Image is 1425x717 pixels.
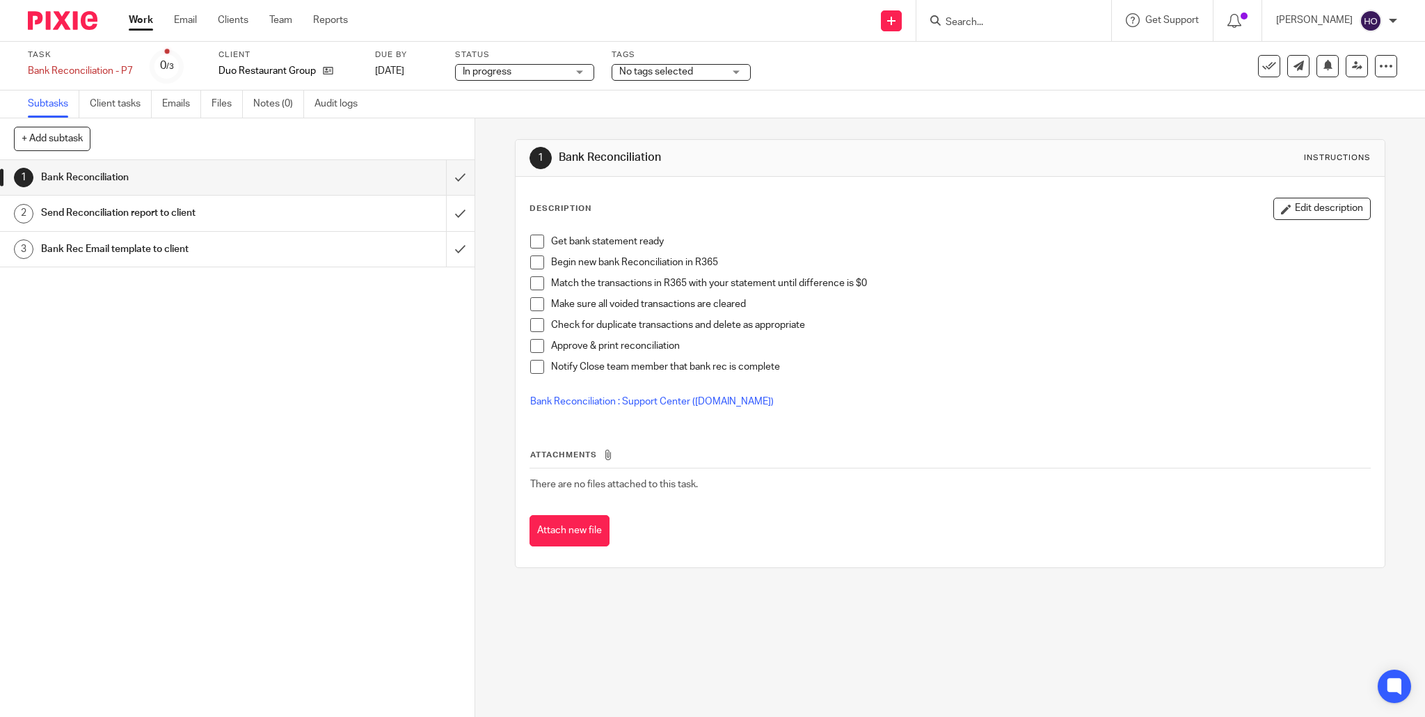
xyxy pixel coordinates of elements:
p: Begin new bank Reconciliation in R365 [551,255,1371,269]
img: svg%3E [1360,10,1382,32]
span: No tags selected [619,67,693,77]
p: Description [530,203,591,214]
a: Audit logs [315,90,368,118]
a: Files [212,90,243,118]
p: Approve & print reconciliation [551,339,1371,353]
span: Attachments [530,451,597,459]
p: [PERSON_NAME] [1276,13,1353,27]
input: Search [944,17,1069,29]
p: Get bank statement ready [551,235,1371,249]
div: 0 [160,58,174,74]
span: There are no files attached to this task. [530,480,698,489]
a: Client tasks [90,90,152,118]
a: Notes (0) [253,90,304,118]
a: Email [174,13,197,27]
h1: Send Reconciliation report to client [41,203,302,223]
p: Check for duplicate transactions and delete as appropriate [551,318,1371,332]
div: Instructions [1304,152,1371,164]
label: Client [218,49,358,61]
p: Make sure all voided transactions are cleared [551,297,1371,311]
h1: Bank Reconciliation [559,150,980,165]
a: Emails [162,90,201,118]
label: Due by [375,49,438,61]
h1: Bank Reconciliation [41,167,302,188]
p: Notify Close team member that bank rec is complete [551,360,1371,374]
button: + Add subtask [14,127,90,150]
label: Status [455,49,594,61]
a: Reports [313,13,348,27]
div: 1 [530,147,552,169]
div: 1 [14,168,33,187]
p: Duo Restaurant Group [218,64,316,78]
h1: Bank Rec Email template to client [41,239,302,260]
a: Work [129,13,153,27]
span: Get Support [1145,15,1199,25]
label: Tags [612,49,751,61]
div: Bank Reconciliation - P7 [28,64,133,78]
small: /3 [166,63,174,70]
a: Subtasks [28,90,79,118]
a: Clients [218,13,248,27]
span: [DATE] [375,66,404,76]
button: Edit description [1273,198,1371,220]
p: Match the transactions in R365 with your statement until difference is $0 [551,276,1371,290]
a: Bank Reconciliation : Support Center ([DOMAIN_NAME]) [530,397,774,407]
div: 2 [14,204,33,223]
button: Attach new file [530,515,610,546]
span: In progress [463,67,511,77]
div: 3 [14,239,33,259]
label: Task [28,49,133,61]
img: Pixie [28,11,97,30]
a: Team [269,13,292,27]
